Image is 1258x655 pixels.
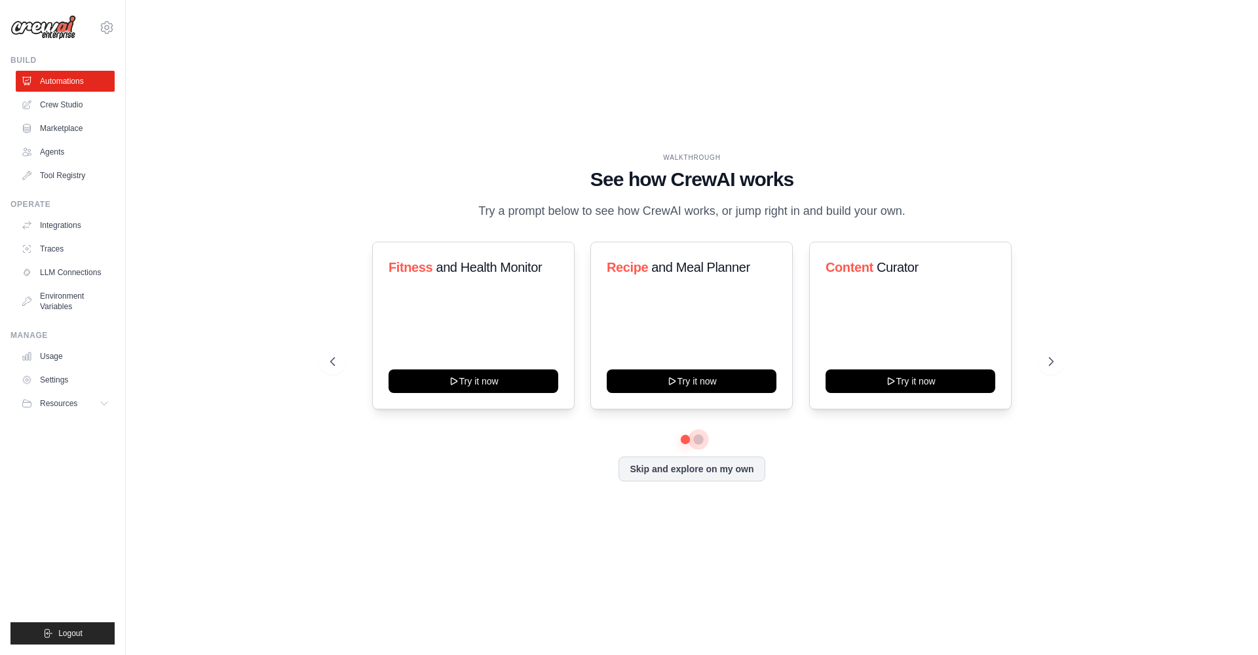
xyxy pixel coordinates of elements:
[652,260,750,274] span: and Meal Planner
[10,199,115,210] div: Operate
[16,238,115,259] a: Traces
[16,262,115,283] a: LLM Connections
[389,260,432,274] span: Fitness
[16,393,115,414] button: Resources
[10,15,76,40] img: Logo
[619,457,765,481] button: Skip and explore on my own
[16,286,115,317] a: Environment Variables
[16,94,115,115] a: Crew Studio
[10,55,115,65] div: Build
[16,118,115,139] a: Marketplace
[877,260,919,274] span: Curator
[330,168,1054,191] h1: See how CrewAI works
[607,260,648,274] span: Recipe
[10,622,115,645] button: Logout
[436,260,542,274] span: and Health Monitor
[16,215,115,236] a: Integrations
[826,260,873,274] span: Content
[472,202,912,221] p: Try a prompt below to see how CrewAI works, or jump right in and build your own.
[389,369,558,393] button: Try it now
[16,71,115,92] a: Automations
[16,346,115,367] a: Usage
[16,165,115,186] a: Tool Registry
[16,369,115,390] a: Settings
[40,398,77,409] span: Resources
[607,369,776,393] button: Try it now
[330,153,1054,162] div: WALKTHROUGH
[16,141,115,162] a: Agents
[10,330,115,341] div: Manage
[58,628,83,639] span: Logout
[826,369,995,393] button: Try it now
